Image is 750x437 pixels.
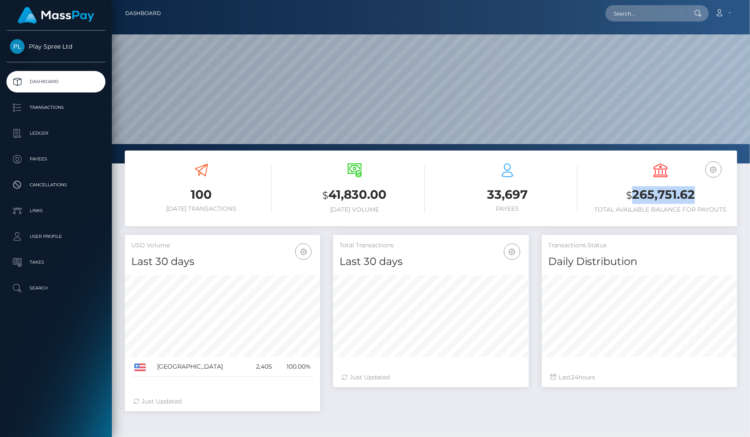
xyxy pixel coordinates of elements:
[10,282,102,295] p: Search
[340,241,522,250] h5: Total Transactions
[134,363,146,371] img: US.png
[10,256,102,269] p: Taxes
[6,71,105,92] a: Dashboard
[6,97,105,118] a: Transactions
[6,277,105,299] a: Search
[10,178,102,191] p: Cancellations
[247,357,275,377] td: 2,405
[6,43,105,50] span: Play Spree Ltd
[284,206,425,213] h6: [DATE] Volume
[131,241,314,250] h5: USD Volume
[548,254,731,269] h4: Daily Distribution
[125,4,161,22] a: Dashboard
[284,186,425,204] h3: 41,830.00
[438,205,578,212] h6: Payees
[340,254,522,269] h4: Last 30 days
[10,101,102,114] p: Transactions
[131,254,314,269] h4: Last 30 days
[6,252,105,273] a: Taxes
[6,123,105,144] a: Ledger
[590,186,731,204] h3: 265,751.62
[6,200,105,222] a: Links
[10,153,102,166] p: Payees
[590,206,731,213] h6: Total Available Balance for Payouts
[133,397,312,406] div: Just Updated
[571,373,578,381] span: 24
[438,186,578,203] h3: 33,697
[10,39,25,54] img: Play Spree Ltd
[131,205,272,212] h6: [DATE] Transactions
[6,226,105,247] a: User Profile
[6,148,105,170] a: Payees
[322,189,328,201] small: $
[10,75,102,88] p: Dashboard
[605,5,686,22] input: Search...
[10,204,102,217] p: Links
[18,7,94,24] img: MassPay Logo
[154,357,247,377] td: [GEOGRAPHIC_DATA]
[626,189,632,201] small: $
[342,373,520,382] div: Just Updated
[10,127,102,140] p: Ledger
[550,373,728,382] div: Last hours
[131,186,272,203] h3: 100
[6,174,105,196] a: Cancellations
[275,357,314,377] td: 100.00%
[10,230,102,243] p: User Profile
[548,241,731,250] h5: Transactions Status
